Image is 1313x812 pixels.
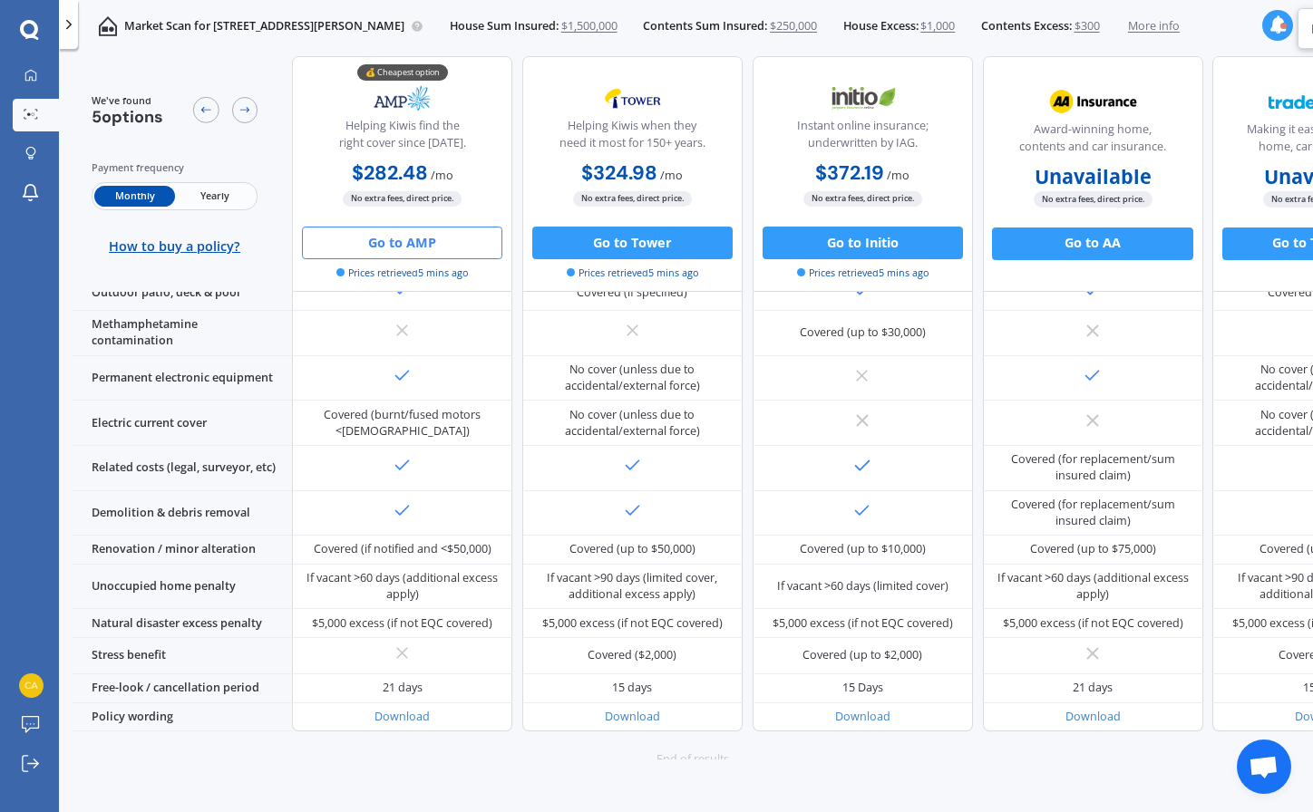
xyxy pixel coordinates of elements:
[302,226,502,258] button: Go to AMP
[305,407,501,440] div: Covered (burnt/fused motors <[DEMOGRAPHIC_DATA])
[653,751,733,768] span: -End of results-
[835,709,890,724] a: Download
[72,311,292,356] div: Methamphetamine contamination
[72,674,292,703] div: Free-look / cancellation period
[588,647,676,663] div: Covered ($2,000)
[605,709,660,724] a: Download
[992,227,1192,259] button: Go to AA
[643,18,767,34] span: Contents Sum Insured:
[1237,739,1291,794] div: Open chat
[579,77,686,118] img: Tower.webp
[995,570,1191,603] div: If vacant >60 days (additional excess apply)
[567,266,698,280] span: Prices retrieved 5 mins ago
[175,185,255,206] span: Yearly
[532,226,733,258] button: Go to Tower
[581,160,657,186] b: $324.98
[1003,615,1183,632] div: $5,000 excess (if not EQC covered)
[1073,680,1113,696] div: 21 days
[92,159,258,176] div: Payment frequency
[981,18,1072,34] span: Contents Excess:
[72,536,292,565] div: Renovation / minor alteration
[94,185,174,206] span: Monthly
[352,160,428,186] b: $282.48
[777,578,948,594] div: If vacant >60 days (limited cover)
[800,541,926,557] div: Covered (up to $10,000)
[573,190,692,206] span: No extra fees, direct price.
[109,238,240,255] span: How to buy a policy?
[343,190,462,206] span: No extra fees, direct price.
[92,106,163,128] span: 5 options
[577,285,687,301] div: Covered (if specified)
[348,77,456,118] img: AMP.webp
[535,407,731,440] div: No cover (unless due to accidental/external force)
[612,680,652,696] div: 15 days
[660,168,683,183] span: / mo
[1128,18,1180,34] span: More info
[995,451,1191,484] div: Covered (for replacement/sum insured claim)
[887,168,909,183] span: / mo
[306,117,499,158] div: Helping Kiwis find the right cover since [DATE].
[995,497,1191,529] div: Covered (for replacement/sum insured claim)
[98,16,118,36] img: home-and-contents.b802091223b8502ef2dd.svg
[842,680,883,696] div: 15 Days
[431,168,453,183] span: / mo
[797,266,929,280] span: Prices retrieved 5 mins ago
[312,615,492,632] div: $5,000 excess (if not EQC covered)
[72,401,292,446] div: Electric current cover
[997,121,1189,161] div: Award-winning home, contents and car insurance.
[561,18,618,34] span: $1,500,000
[1030,541,1156,557] div: Covered (up to $75,000)
[314,541,491,557] div: Covered (if notified and <$50,000)
[800,324,926,341] div: Covered (up to $30,000)
[773,615,953,632] div: $5,000 excess (if not EQC covered)
[72,609,292,638] div: Natural disaster excess penalty
[336,266,468,280] span: Prices retrieved 5 mins ago
[843,18,919,34] span: House Excess:
[305,570,501,603] div: If vacant >60 days (additional excess apply)
[72,703,292,732] div: Policy wording
[763,226,963,258] button: Go to Initio
[809,77,917,118] img: Initio.webp
[1039,81,1147,121] img: AA.webp
[542,615,723,632] div: $5,000 excess (if not EQC covered)
[92,92,163,107] span: We've found
[357,63,448,80] div: 💰 Cheapest option
[1075,18,1100,34] span: $300
[920,18,955,34] span: $1,000
[803,190,922,206] span: No extra fees, direct price.
[1035,168,1152,184] b: Unavailable
[72,446,292,491] div: Related costs (legal, surveyor, etc)
[535,570,731,603] div: If vacant >90 days (limited cover, additional excess apply)
[569,541,695,557] div: Covered (up to $50,000)
[535,362,731,394] div: No cover (unless due to accidental/external force)
[124,18,404,34] p: Market Scan for [STREET_ADDRESS][PERSON_NAME]
[536,117,728,158] div: Helping Kiwis when they need it most for 150+ years.
[450,18,559,34] span: House Sum Insured:
[72,275,292,311] div: Outdoor patio, deck & pool
[72,638,292,674] div: Stress benefit
[72,356,292,401] div: Permanent electronic equipment
[770,18,817,34] span: $250,000
[383,680,423,696] div: 21 days
[1065,709,1121,724] a: Download
[72,565,292,610] div: Unoccupied home penalty
[72,491,292,536] div: Demolition & debris removal
[19,673,44,698] img: a86913f4a112b79a9ac010e6bc46a489
[766,117,958,158] div: Instant online insurance; underwritten by IAG.
[802,647,922,663] div: Covered (up to $2,000)
[815,160,884,186] b: $372.19
[1034,191,1153,207] span: No extra fees, direct price.
[374,709,430,724] a: Download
